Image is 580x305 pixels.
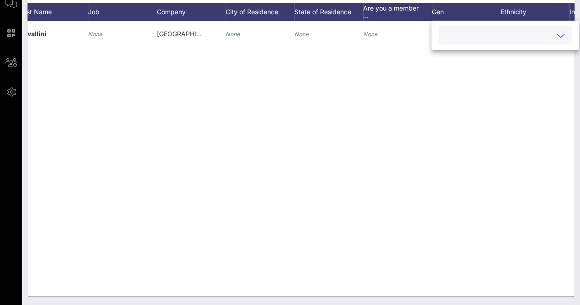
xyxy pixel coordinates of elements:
[88,31,103,38] i: None
[19,30,46,38] span: Cavallini
[363,3,432,21] div: Are you a member …
[294,3,363,21] div: State of Residence
[157,30,332,38] span: [GEOGRAPHIC_DATA][US_STATE] in [GEOGRAPHIC_DATA]
[226,31,240,38] i: None
[363,31,378,38] i: None
[88,3,157,21] div: Job
[432,3,501,21] div: Gen
[157,3,226,21] div: Company
[19,3,88,21] div: Last Name
[294,31,309,38] i: None
[226,3,294,21] div: City of Residence
[501,3,569,21] div: Ethnicity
